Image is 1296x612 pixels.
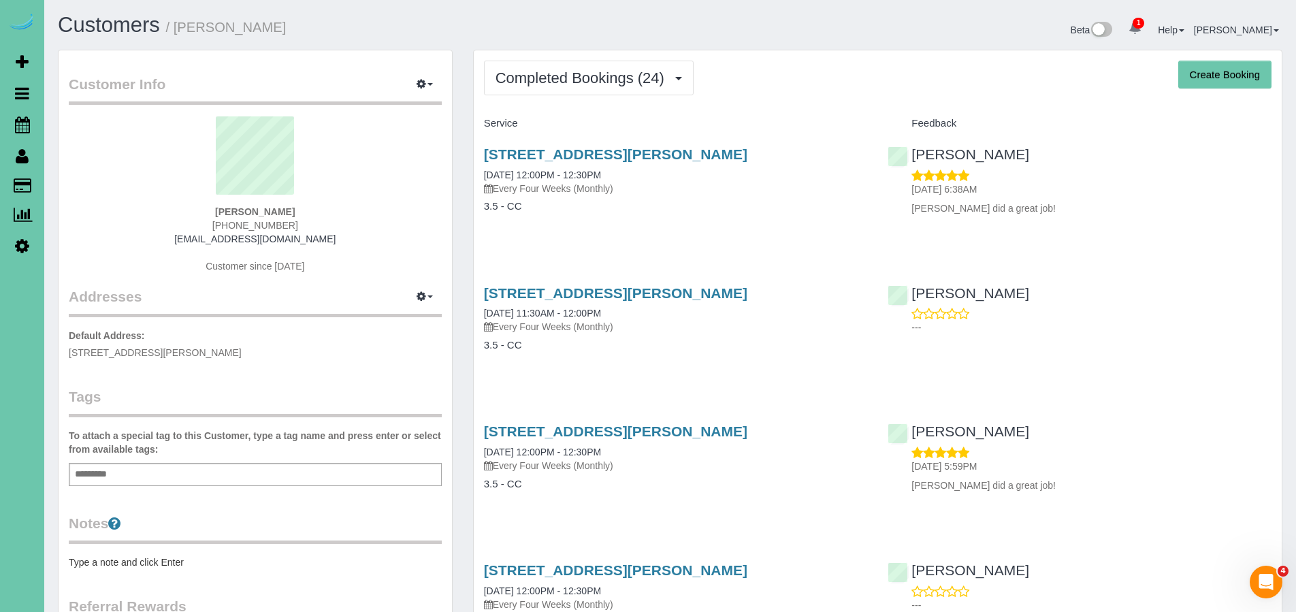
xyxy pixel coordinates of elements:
[69,555,442,569] pre: Type a note and click Enter
[484,285,747,301] a: [STREET_ADDRESS][PERSON_NAME]
[1071,25,1113,35] a: Beta
[911,202,1271,215] p: [PERSON_NAME] did a great job!
[1250,566,1282,598] iframe: Intercom live chat
[484,585,601,596] a: [DATE] 12:00PM - 12:30PM
[1278,566,1289,577] span: 4
[8,14,35,33] img: Automaid Logo
[888,285,1029,301] a: [PERSON_NAME]
[58,13,160,37] a: Customers
[69,329,145,342] label: Default Address:
[911,460,1271,473] p: [DATE] 5:59PM
[911,182,1271,196] p: [DATE] 6:38AM
[888,146,1029,162] a: [PERSON_NAME]
[206,261,304,272] span: Customer since [DATE]
[888,562,1029,578] a: [PERSON_NAME]
[69,347,242,358] span: [STREET_ADDRESS][PERSON_NAME]
[888,118,1271,129] h4: Feedback
[1178,61,1271,89] button: Create Booking
[1158,25,1184,35] a: Help
[69,513,442,544] legend: Notes
[484,447,601,457] a: [DATE] 12:00PM - 12:30PM
[484,340,868,351] h4: 3.5 - CC
[484,308,601,319] a: [DATE] 11:30AM - 12:00PM
[484,182,868,195] p: Every Four Weeks (Monthly)
[484,598,868,611] p: Every Four Weeks (Monthly)
[484,201,868,212] h4: 3.5 - CC
[911,598,1271,612] p: ---
[69,74,442,105] legend: Customer Info
[166,20,287,35] small: / [PERSON_NAME]
[1194,25,1279,35] a: [PERSON_NAME]
[69,387,442,417] legend: Tags
[484,423,747,439] a: [STREET_ADDRESS][PERSON_NAME]
[484,320,868,334] p: Every Four Weeks (Monthly)
[484,118,868,129] h4: Service
[1090,22,1112,39] img: New interface
[484,459,868,472] p: Every Four Weeks (Monthly)
[888,423,1029,439] a: [PERSON_NAME]
[484,562,747,578] a: [STREET_ADDRESS][PERSON_NAME]
[911,479,1271,492] p: [PERSON_NAME] did a great job!
[911,321,1271,334] p: ---
[484,61,694,95] button: Completed Bookings (24)
[1122,14,1148,44] a: 1
[484,170,601,180] a: [DATE] 12:00PM - 12:30PM
[69,429,442,456] label: To attach a special tag to this Customer, type a tag name and press enter or select from availabl...
[215,206,295,217] strong: [PERSON_NAME]
[1133,18,1144,29] span: 1
[174,233,336,244] a: [EMAIL_ADDRESS][DOMAIN_NAME]
[496,69,671,86] span: Completed Bookings (24)
[484,479,868,490] h4: 3.5 - CC
[484,146,747,162] a: [STREET_ADDRESS][PERSON_NAME]
[212,220,298,231] span: [PHONE_NUMBER]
